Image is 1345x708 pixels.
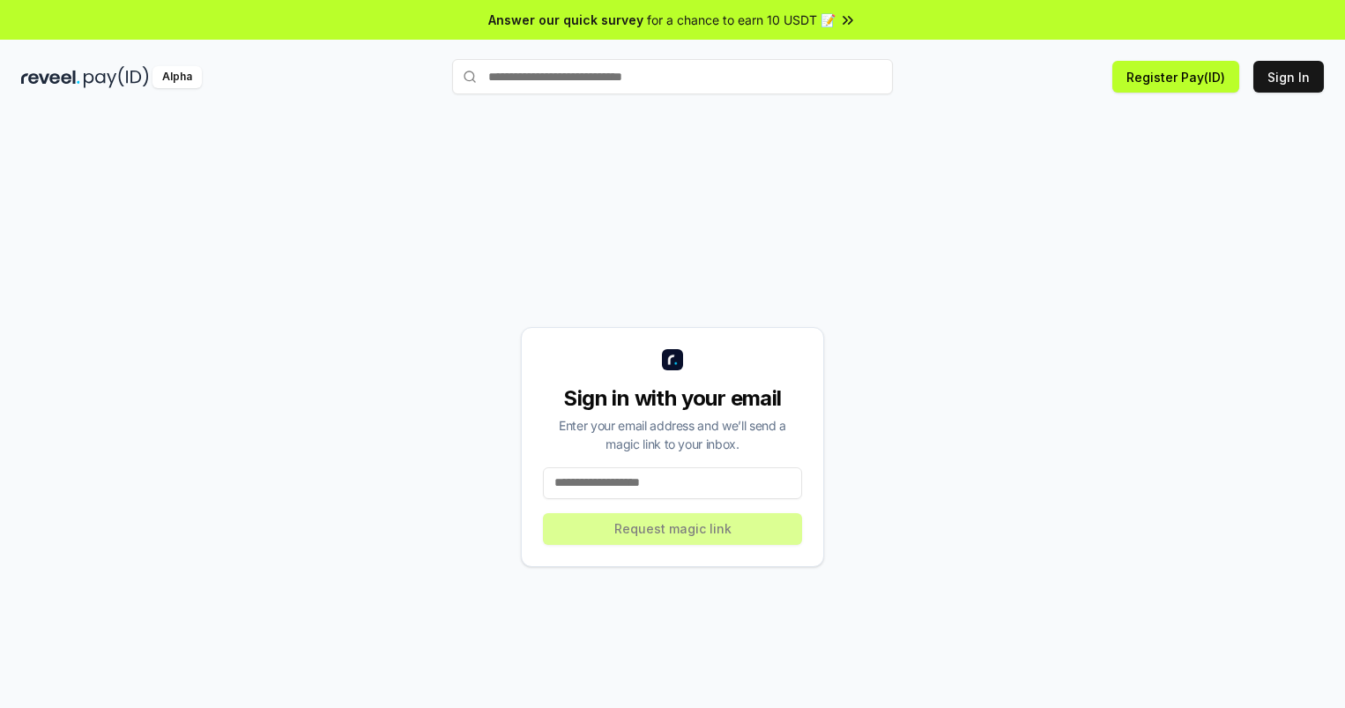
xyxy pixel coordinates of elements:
img: pay_id [84,66,149,88]
img: reveel_dark [21,66,80,88]
div: Alpha [152,66,202,88]
div: Enter your email address and we’ll send a magic link to your inbox. [543,416,802,453]
span: Answer our quick survey [488,11,643,29]
button: Sign In [1253,61,1324,93]
img: logo_small [662,349,683,370]
span: for a chance to earn 10 USDT 📝 [647,11,836,29]
button: Register Pay(ID) [1112,61,1239,93]
div: Sign in with your email [543,384,802,413]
